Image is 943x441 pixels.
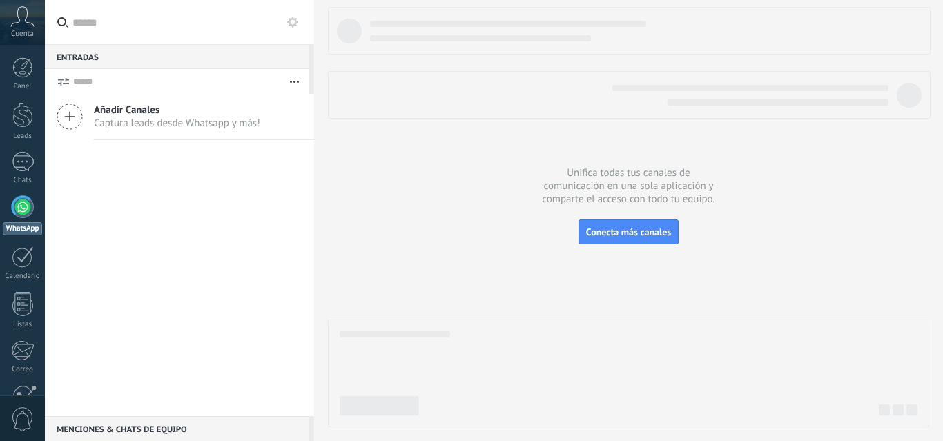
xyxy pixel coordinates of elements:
div: Correo [3,365,43,374]
span: Añadir Canales [94,104,260,117]
div: Entradas [45,44,309,69]
span: Cuenta [11,30,34,39]
button: Conecta más canales [579,219,679,244]
div: Chats [3,176,43,185]
div: Leads [3,132,43,141]
span: Conecta más canales [586,226,671,238]
span: Captura leads desde Whatsapp y más! [94,117,260,130]
div: WhatsApp [3,222,42,235]
div: Listas [3,320,43,329]
div: Panel [3,82,43,91]
div: Menciones & Chats de equipo [45,416,309,441]
div: Calendario [3,272,43,281]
